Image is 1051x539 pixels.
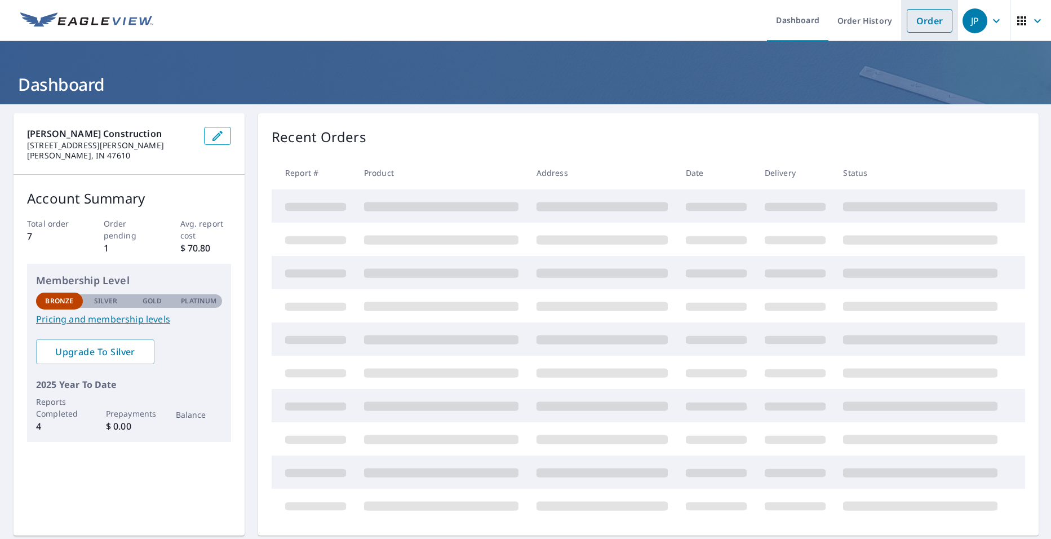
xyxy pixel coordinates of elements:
p: Reports Completed [36,396,83,419]
th: Status [834,156,1006,189]
p: Bronze [45,296,73,306]
th: Address [527,156,677,189]
p: Gold [143,296,162,306]
p: Recent Orders [272,127,366,147]
p: $ 0.00 [106,419,153,433]
p: Avg. report cost [180,218,232,241]
img: EV Logo [20,12,153,29]
a: Pricing and membership levels [36,312,222,326]
p: 1 [104,241,155,255]
p: [STREET_ADDRESS][PERSON_NAME] [27,140,195,151]
p: 4 [36,419,83,433]
p: Prepayments [106,408,153,419]
div: JP [963,8,987,33]
th: Report # [272,156,355,189]
p: Platinum [181,296,216,306]
p: Membership Level [36,273,222,288]
p: 2025 Year To Date [36,378,222,391]
p: $ 70.80 [180,241,232,255]
span: Upgrade To Silver [45,346,145,358]
a: Order [907,9,952,33]
p: Order pending [104,218,155,241]
p: Balance [176,409,223,421]
p: Account Summary [27,188,231,209]
th: Date [677,156,756,189]
a: Upgrade To Silver [36,339,154,364]
p: Total order [27,218,78,229]
th: Delivery [756,156,835,189]
h1: Dashboard [14,73,1037,96]
p: [PERSON_NAME] Construction [27,127,195,140]
p: [PERSON_NAME], IN 47610 [27,151,195,161]
p: 7 [27,229,78,243]
th: Product [355,156,527,189]
p: Silver [94,296,118,306]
